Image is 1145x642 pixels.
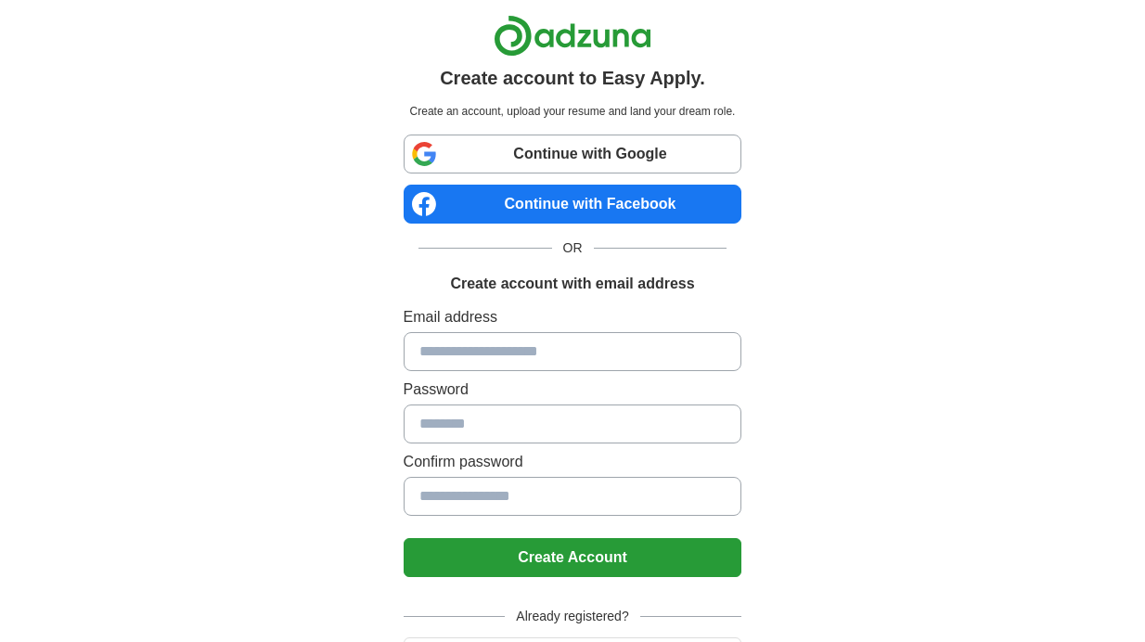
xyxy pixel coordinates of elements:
[404,538,742,577] button: Create Account
[404,379,742,401] label: Password
[404,306,742,328] label: Email address
[407,103,739,120] p: Create an account, upload your resume and land your dream role.
[505,607,639,626] span: Already registered?
[404,185,742,224] a: Continue with Facebook
[404,451,742,473] label: Confirm password
[552,238,594,258] span: OR
[404,135,742,173] a: Continue with Google
[440,64,705,92] h1: Create account to Easy Apply.
[450,273,694,295] h1: Create account with email address
[494,15,651,57] img: Adzuna logo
